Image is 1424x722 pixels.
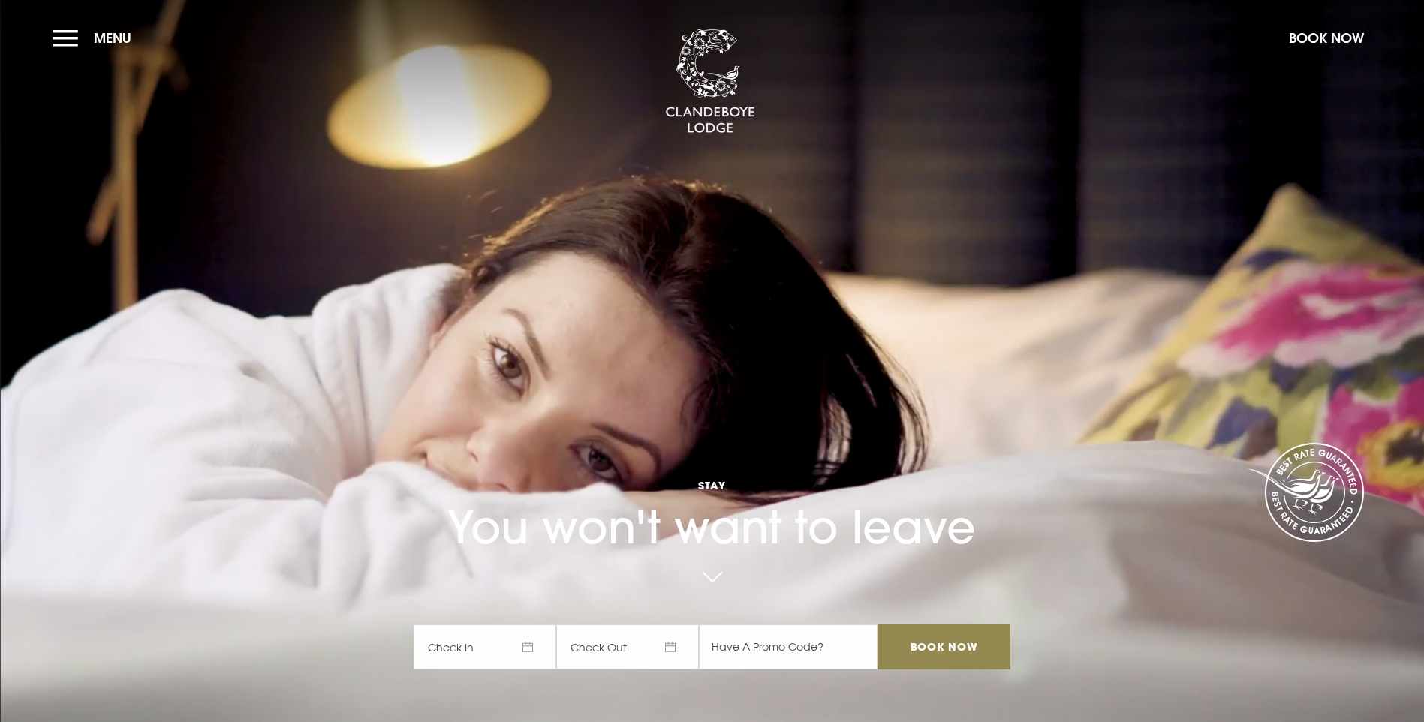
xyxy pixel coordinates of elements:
[414,432,1010,554] h1: You won't want to leave
[414,624,556,669] span: Check In
[665,29,755,134] img: Clandeboye Lodge
[556,624,699,669] span: Check Out
[53,22,139,54] button: Menu
[94,29,131,47] span: Menu
[414,478,1010,492] span: Stay
[1281,22,1371,54] button: Book Now
[699,624,878,669] input: Have A Promo Code?
[878,624,1010,669] input: Book Now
